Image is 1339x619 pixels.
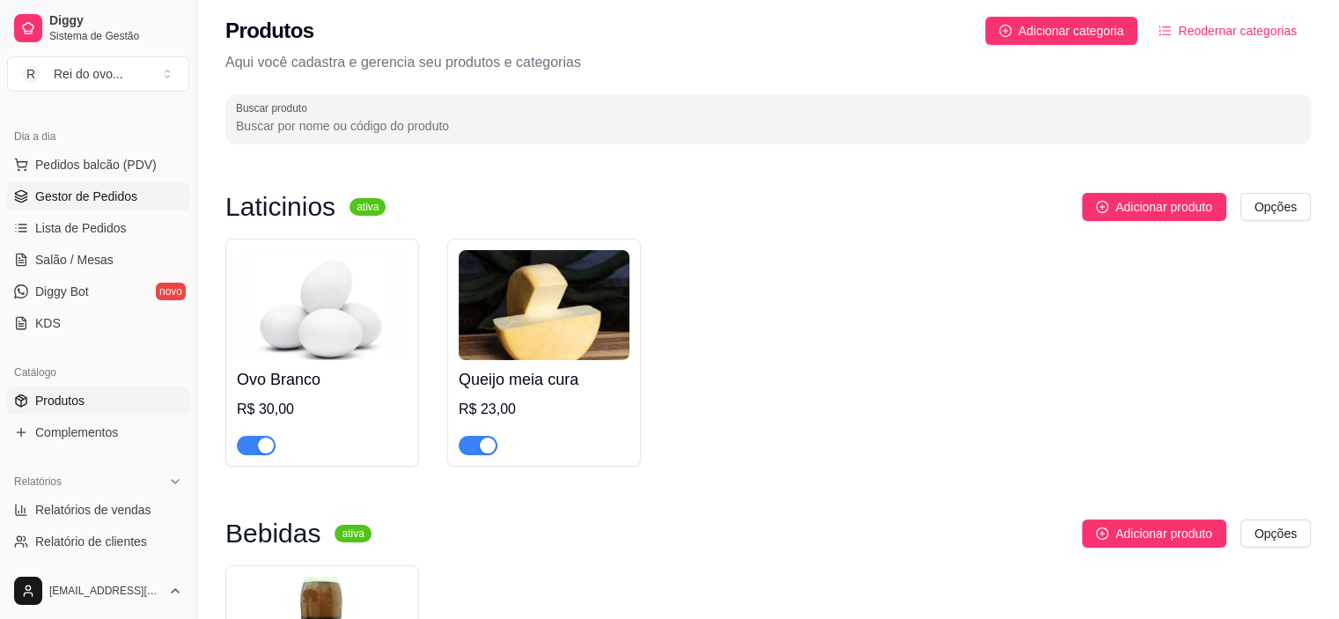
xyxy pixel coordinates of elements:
a: Salão / Mesas [7,246,189,274]
span: R [22,65,40,83]
button: Opções [1240,193,1311,221]
p: Aqui você cadastra e gerencia seu produtos e categorias [225,52,1311,73]
a: Relatórios de vendas [7,496,189,524]
div: Dia a dia [7,122,189,151]
sup: ativa [349,198,386,216]
span: Adicionar categoria [1019,21,1124,41]
span: KDS [35,314,61,332]
sup: ativa [335,525,371,542]
span: Adicionar produto [1115,524,1212,543]
h3: Bebidas [225,523,320,544]
img: product-image [237,250,408,360]
img: product-image [459,250,629,360]
h3: Laticinios [225,196,335,217]
label: Buscar produto [236,100,313,115]
div: Rei do ovo ... [54,65,123,83]
a: Complementos [7,418,189,446]
div: Catálogo [7,358,189,387]
span: Opções [1254,524,1297,543]
div: R$ 30,00 [237,399,408,420]
button: Pedidos balcão (PDV) [7,151,189,179]
a: Gestor de Pedidos [7,182,189,210]
span: Gestor de Pedidos [35,188,137,205]
span: Diggy [49,13,182,29]
a: Diggy Botnovo [7,277,189,306]
span: Salão / Mesas [35,251,114,269]
div: R$ 23,00 [459,399,629,420]
a: Lista de Pedidos [7,214,189,242]
span: Relatórios [14,475,62,489]
button: [EMAIL_ADDRESS][DOMAIN_NAME] [7,570,189,612]
button: Opções [1240,520,1311,548]
a: Produtos [7,387,189,415]
a: Relatório de clientes [7,527,189,556]
span: Diggy Bot [35,283,89,300]
span: Complementos [35,424,118,441]
h4: Queijo meia cura [459,367,629,392]
button: Adicionar produto [1082,520,1226,548]
button: Adicionar produto [1082,193,1226,221]
span: Reodernar categorias [1178,21,1297,41]
span: Opções [1254,197,1297,217]
span: plus-circle [1096,201,1108,213]
span: Produtos [35,392,85,409]
span: Pedidos balcão (PDV) [35,156,157,173]
h2: Produtos [225,17,314,45]
span: Sistema de Gestão [49,29,182,43]
h4: Ovo Branco [237,367,408,392]
a: Relatório de mesas [7,559,189,587]
span: plus-circle [1096,527,1108,540]
span: Relatórios de vendas [35,501,151,519]
input: Buscar produto [236,117,1300,135]
span: Adicionar produto [1115,197,1212,217]
button: Select a team [7,56,189,92]
span: [EMAIL_ADDRESS][DOMAIN_NAME] [49,584,161,598]
span: Relatório de clientes [35,533,147,550]
button: Reodernar categorias [1144,17,1311,45]
span: plus-circle [999,25,1012,37]
span: Lista de Pedidos [35,219,127,237]
button: Adicionar categoria [985,17,1138,45]
span: ordered-list [1159,25,1171,37]
a: DiggySistema de Gestão [7,7,189,49]
a: KDS [7,309,189,337]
